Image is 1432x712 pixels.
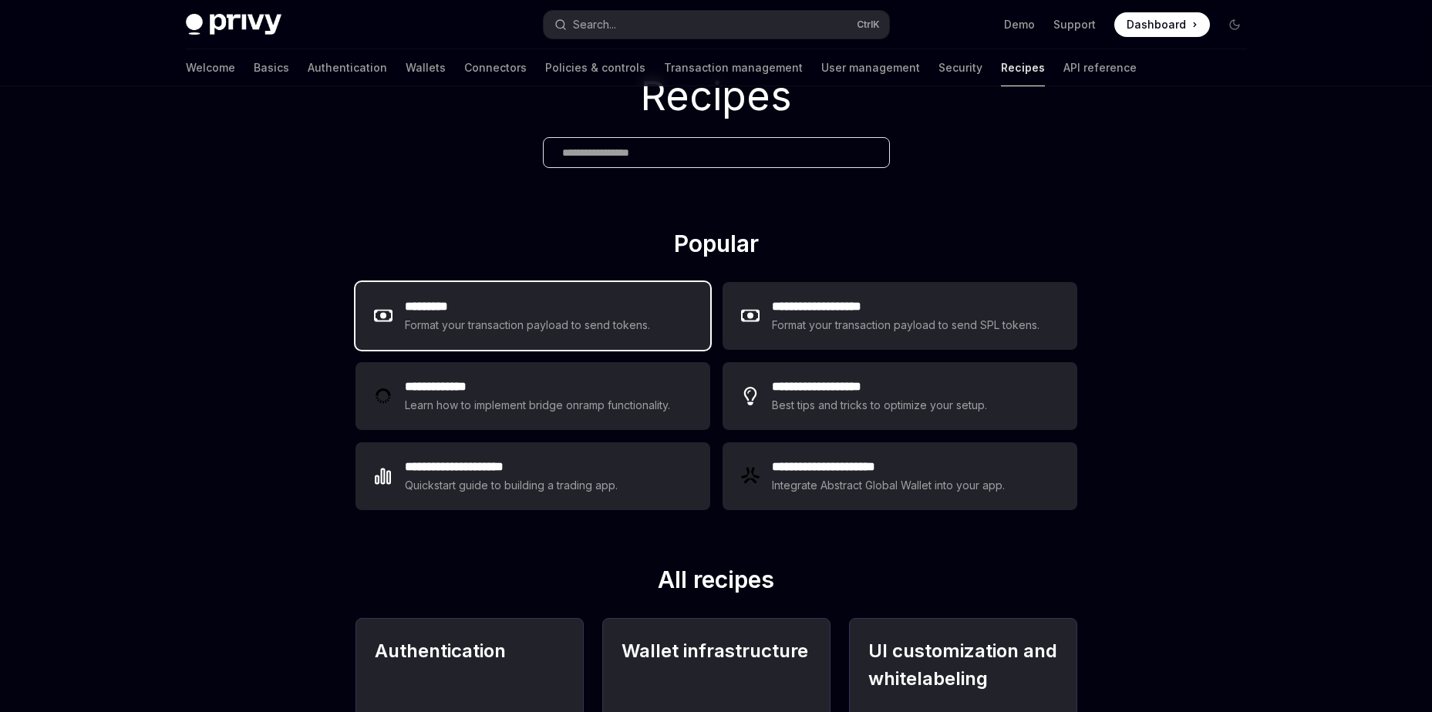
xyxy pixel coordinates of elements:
a: Security [938,49,982,86]
a: Recipes [1001,49,1045,86]
div: Learn how to implement bridge onramp functionality. [405,396,675,415]
a: Connectors [464,49,527,86]
a: Support [1053,17,1096,32]
a: Authentication [308,49,387,86]
a: API reference [1063,49,1137,86]
div: Search... [573,15,616,34]
div: Format your transaction payload to send tokens. [405,316,651,334]
div: Format your transaction payload to send SPL tokens. [772,316,1041,334]
a: Welcome [186,49,235,86]
h2: Popular [355,230,1077,264]
span: Dashboard [1127,17,1186,32]
span: Ctrl K [857,18,880,31]
a: **** ****Format your transaction payload to send tokens. [355,282,710,350]
a: Dashboard [1114,12,1210,37]
a: Policies & controls [545,49,645,86]
a: User management [821,49,920,86]
h2: Authentication [375,637,564,693]
a: Demo [1004,17,1035,32]
a: Transaction management [664,49,803,86]
button: Toggle dark mode [1222,12,1247,37]
h2: All recipes [355,566,1077,599]
h2: UI customization and whitelabeling [868,637,1058,693]
div: Integrate Abstract Global Wallet into your app. [772,476,1006,495]
div: Best tips and tricks to optimize your setup. [772,396,989,415]
button: Open search [544,11,889,39]
img: dark logo [186,14,281,35]
a: **** **** ***Learn how to implement bridge onramp functionality. [355,362,710,430]
h2: Wallet infrastructure [622,637,811,693]
a: Wallets [406,49,446,86]
a: Basics [254,49,289,86]
div: Quickstart guide to building a trading app. [405,476,618,495]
